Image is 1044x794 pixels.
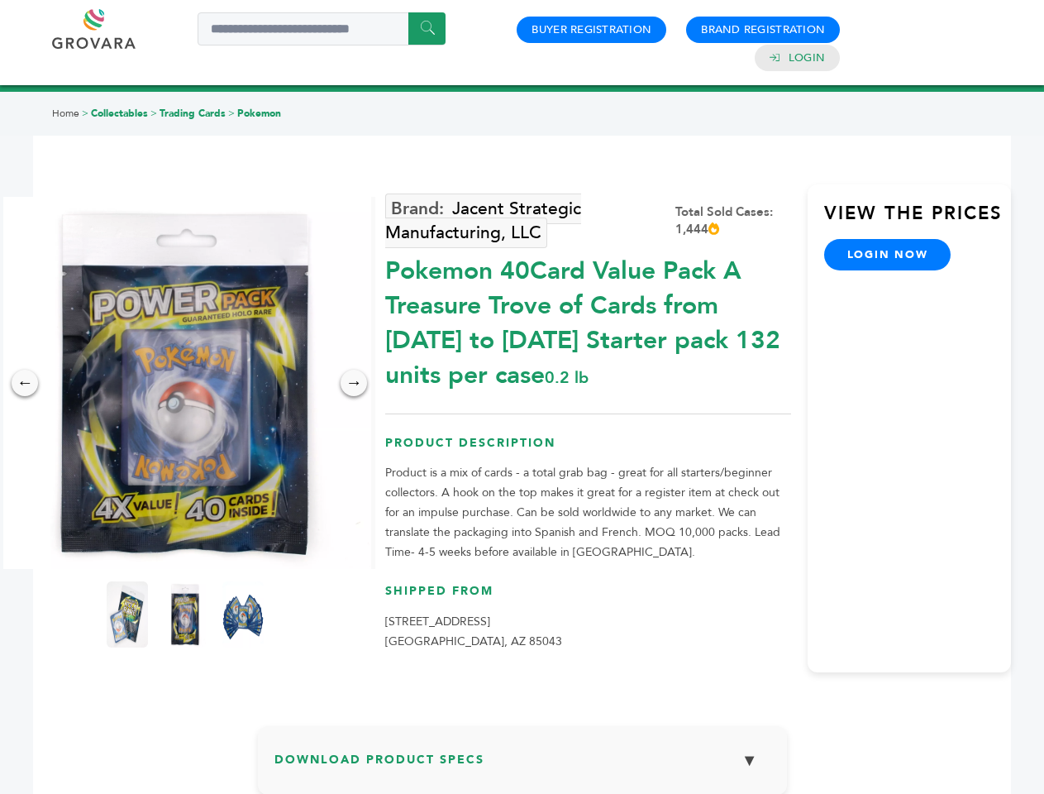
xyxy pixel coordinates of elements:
a: Jacent Strategic Manufacturing, LLC [385,194,581,248]
a: Brand Registration [701,22,825,37]
input: Search a product or brand... [198,12,446,45]
p: [STREET_ADDRESS] [GEOGRAPHIC_DATA], AZ 85043 [385,612,791,652]
div: Pokemon 40Card Value Pack A Treasure Trove of Cards from [DATE] to [DATE] Starter pack 132 units ... [385,246,791,393]
a: Login [789,50,825,65]
p: Product is a mix of cards - a total grab bag - great for all starters/beginner collectors. A hook... [385,463,791,562]
h3: Download Product Specs [274,743,770,791]
a: Collectables [91,107,148,120]
img: Pokemon 40-Card Value Pack – A Treasure Trove of Cards from 1996 to 2024 - Starter pack! 132 unit... [107,581,148,648]
img: Pokemon 40-Card Value Pack – A Treasure Trove of Cards from 1996 to 2024 - Starter pack! 132 unit... [164,581,206,648]
a: Trading Cards [160,107,226,120]
div: Total Sold Cases: 1,444 [675,203,791,238]
button: ▼ [729,743,770,778]
span: > [82,107,88,120]
a: Pokemon [237,107,281,120]
img: Pokemon 40-Card Value Pack – A Treasure Trove of Cards from 1996 to 2024 - Starter pack! 132 unit... [222,581,264,648]
h3: View the Prices [824,201,1011,239]
div: ← [12,370,38,396]
a: Home [52,107,79,120]
div: → [341,370,367,396]
a: login now [824,239,951,270]
h3: Shipped From [385,583,791,612]
a: Buyer Registration [532,22,651,37]
span: > [228,107,235,120]
span: > [150,107,157,120]
span: 0.2 lb [545,366,589,389]
h3: Product Description [385,435,791,464]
